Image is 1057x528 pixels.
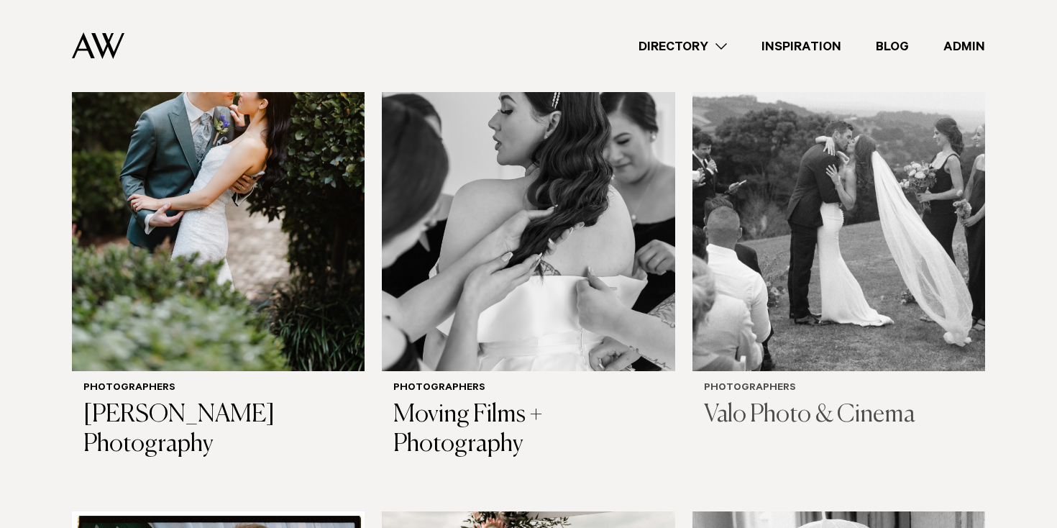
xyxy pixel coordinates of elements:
[859,37,926,56] a: Blog
[83,401,353,460] h3: [PERSON_NAME] Photography
[83,383,353,395] h6: Photographers
[744,37,859,56] a: Inspiration
[393,383,663,395] h6: Photographers
[704,401,974,430] h3: Valo Photo & Cinema
[926,37,1002,56] a: Admin
[704,383,974,395] h6: Photographers
[393,401,663,460] h3: Moving Films + Photography
[72,32,124,59] img: Auckland Weddings Logo
[621,37,744,56] a: Directory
